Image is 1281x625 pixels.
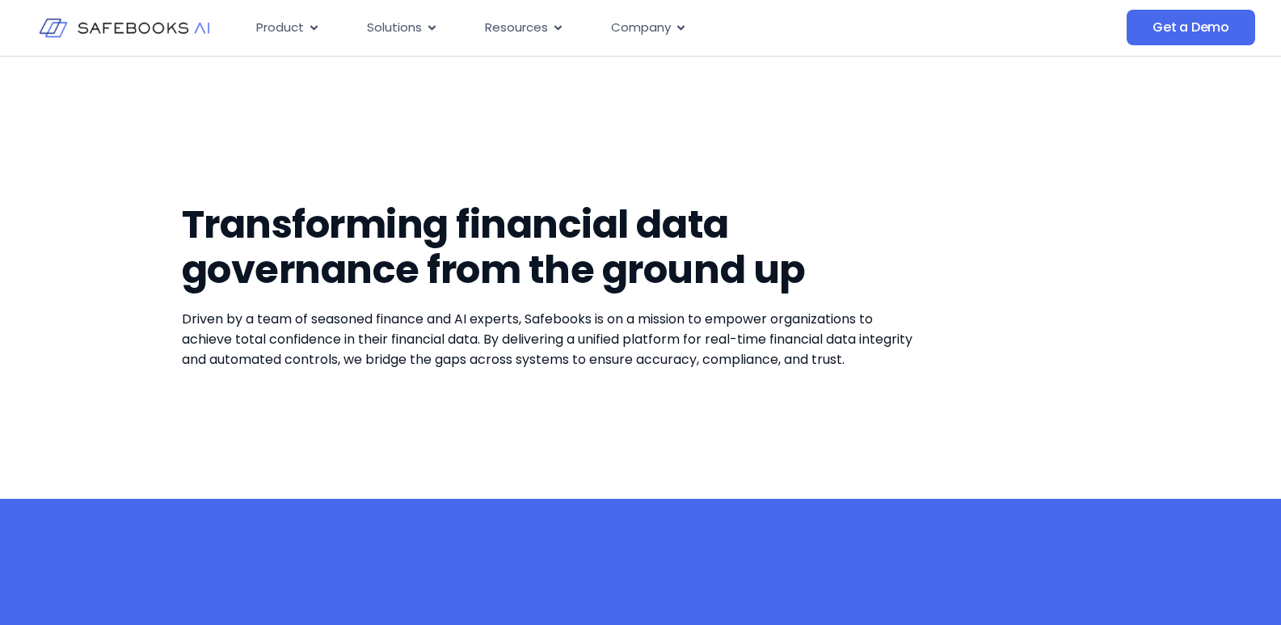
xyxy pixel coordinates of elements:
h1: Transforming financial data governance from the ground up [182,202,917,293]
div: Menu Toggle [243,12,975,44]
a: Get a Demo [1127,10,1255,45]
span: Resources [485,19,548,37]
span: Company [611,19,671,37]
span: Product [256,19,304,37]
span: Get a Demo [1152,19,1229,36]
nav: Menu [243,12,975,44]
span: Driven by a team of seasoned finance and AI experts, Safebooks is on a mission to empower organiz... [182,310,912,369]
span: Solutions [367,19,422,37]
